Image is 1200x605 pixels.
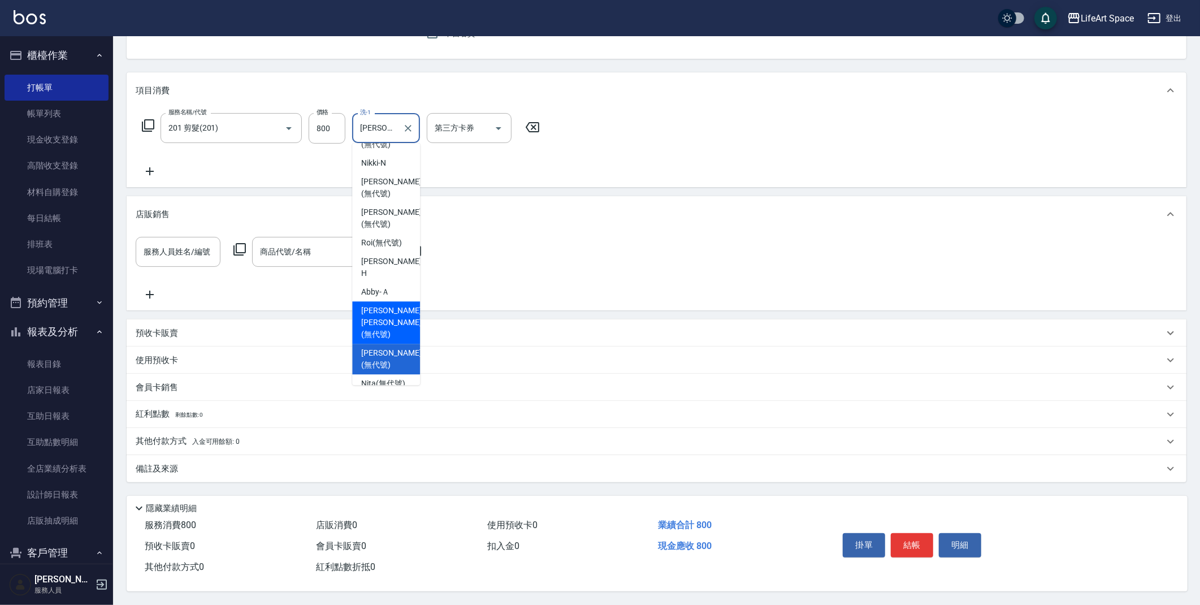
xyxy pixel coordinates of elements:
p: 紅利點數 [136,408,203,421]
button: 報表及分析 [5,317,109,347]
p: 會員卡銷售 [136,382,178,394]
span: 使用預收卡 0 [487,520,538,530]
span: [PERSON_NAME] (無代號) [361,206,421,230]
span: 業績合計 800 [658,520,712,530]
span: [PERSON_NAME] (無代號) [361,347,421,371]
span: 店販消費 0 [316,520,357,530]
a: 每日結帳 [5,205,109,231]
span: 會員卡販賣 0 [316,541,366,551]
button: Open [489,119,508,137]
div: 其他付款方式入金可用餘額: 0 [127,428,1186,455]
div: 預收卡販賣 [127,319,1186,347]
div: LifeArt Space [1081,11,1134,25]
a: 現場電腦打卡 [5,257,109,283]
p: 隱藏業績明細 [146,503,197,515]
button: Open [280,119,298,137]
a: 排班表 [5,231,109,257]
div: 項目消費 [127,72,1186,109]
div: 紅利點數剩餘點數: 0 [127,401,1186,428]
span: 現金應收 800 [658,541,712,551]
span: 紅利點數折抵 0 [316,561,375,572]
p: 預收卡販賣 [136,327,178,339]
label: 服務名稱/代號 [168,108,206,116]
img: Person [9,573,32,596]
button: 客戶管理 [5,538,109,568]
button: 登出 [1143,8,1186,29]
span: 其他付款方式 0 [145,561,204,572]
img: Logo [14,10,46,24]
span: 服務消費 800 [145,520,196,530]
p: 服務人員 [34,585,92,595]
span: [PERSON_NAME] (無代號) [361,127,421,150]
p: 使用預收卡 [136,355,178,366]
a: 打帳單 [5,75,109,101]
span: 預收卡販賣 0 [145,541,195,551]
button: Clear [400,120,416,136]
button: 結帳 [891,533,933,557]
a: 材料自購登錄 [5,179,109,205]
button: 明細 [939,533,981,557]
a: 店家日報表 [5,377,109,403]
span: [PERSON_NAME] -H [361,256,423,279]
a: 高階收支登錄 [5,153,109,179]
span: Roi (無代號) [361,237,402,249]
a: 報表目錄 [5,351,109,377]
label: 洗-1 [360,108,371,116]
p: 項目消費 [136,85,170,97]
button: LifeArt Space [1063,7,1138,30]
span: Nita (無代號) [361,378,405,390]
span: 剩餘點數: 0 [175,412,203,418]
button: save [1034,7,1057,29]
a: 互助日報表 [5,403,109,429]
span: Nikki -N [361,157,386,169]
p: 其他付款方式 [136,435,240,448]
button: 櫃檯作業 [5,41,109,70]
label: 價格 [317,108,328,116]
div: 店販銷售 [127,196,1186,232]
a: 帳單列表 [5,101,109,127]
a: 設計師日報表 [5,482,109,508]
button: 掛單 [843,533,885,557]
button: 預約管理 [5,288,109,318]
h5: [PERSON_NAME] [34,574,92,585]
span: 入金可用餘額: 0 [192,438,240,446]
div: 備註及來源 [127,455,1186,482]
span: 扣入金 0 [487,541,519,551]
div: 使用預收卡 [127,347,1186,374]
span: Abby -Ａ [361,286,389,298]
span: [PERSON_NAME] [PERSON_NAME] (無代號) [361,305,421,340]
a: 全店業績分析表 [5,456,109,482]
p: 店販銷售 [136,209,170,221]
a: 互助點數明細 [5,429,109,455]
a: 現金收支登錄 [5,127,109,153]
a: 店販抽成明細 [5,508,109,534]
p: 備註及來源 [136,463,178,475]
div: 會員卡銷售 [127,374,1186,401]
span: [PERSON_NAME] (無代號) [361,176,421,200]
